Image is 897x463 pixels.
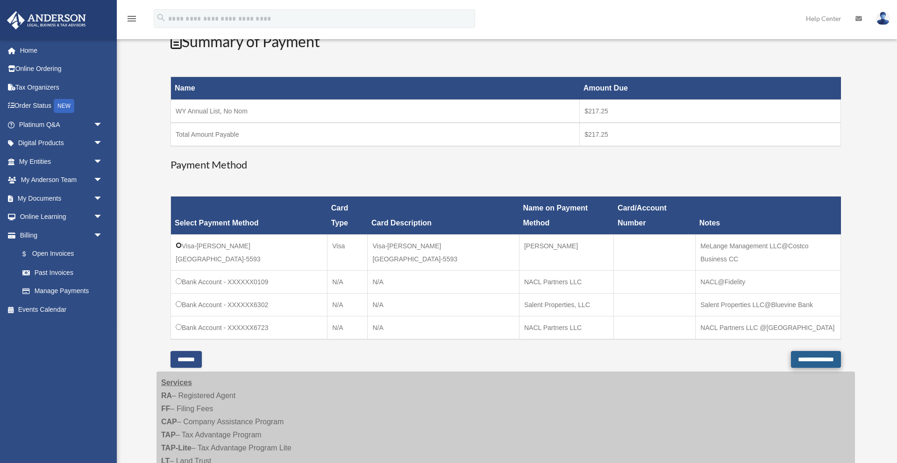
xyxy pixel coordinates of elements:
td: N/A [327,316,368,339]
span: arrow_drop_down [93,226,112,245]
td: $217.25 [580,100,841,123]
a: Home [7,41,117,60]
td: NACL Partners LLC @[GEOGRAPHIC_DATA] [696,316,841,339]
td: Total Amount Payable [171,123,580,146]
span: arrow_drop_down [93,189,112,208]
strong: RA [161,392,172,400]
td: N/A [327,293,368,316]
a: Digital Productsarrow_drop_down [7,134,117,153]
div: NEW [54,99,74,113]
img: Anderson Advisors Platinum Portal [4,11,89,29]
i: search [156,13,166,23]
td: WY Annual List, No Nom [171,100,580,123]
h2: Summary of Payment [171,31,841,52]
td: Bank Account - XXXXXX0109 [171,270,327,293]
td: N/A [327,270,368,293]
a: Online Learningarrow_drop_down [7,208,117,226]
strong: Services [161,379,192,386]
td: N/A [368,270,519,293]
th: Notes [696,196,841,234]
a: My Entitiesarrow_drop_down [7,152,117,171]
th: Select Payment Method [171,196,327,234]
span: $ [28,248,32,260]
a: Order StatusNEW [7,97,117,116]
td: Bank Account - XXXXXX6302 [171,293,327,316]
td: Visa-[PERSON_NAME][GEOGRAPHIC_DATA]-5593 [368,234,519,270]
td: MeLange Management LLC@Costco Business CC [696,234,841,270]
td: Bank Account - XXXXXX6723 [171,316,327,339]
span: arrow_drop_down [93,152,112,171]
td: N/A [368,293,519,316]
a: Platinum Q&Aarrow_drop_down [7,115,117,134]
a: My Anderson Teamarrow_drop_down [7,171,117,189]
a: Events Calendar [7,300,117,319]
a: Past Invoices [13,263,112,282]
span: arrow_drop_down [93,134,112,153]
a: My Documentsarrow_drop_down [7,189,117,208]
th: Card Type [327,196,368,234]
a: Tax Organizers [7,78,117,97]
strong: FF [161,405,171,413]
td: Visa-[PERSON_NAME][GEOGRAPHIC_DATA]-5593 [171,234,327,270]
a: Manage Payments [13,282,112,301]
strong: TAP [161,431,176,439]
span: arrow_drop_down [93,115,112,134]
a: menu [126,16,137,24]
td: $217.25 [580,123,841,146]
strong: CAP [161,418,177,426]
td: NACL Partners LLC [519,316,614,339]
a: $Open Invoices [13,245,107,264]
h3: Payment Method [171,158,841,172]
th: Amount Due [580,77,841,100]
span: arrow_drop_down [93,208,112,227]
strong: TAP-Lite [161,444,192,452]
a: Online Ordering [7,60,117,78]
th: Name on Payment Method [519,196,614,234]
th: Name [171,77,580,100]
td: NACL Partners LLC [519,270,614,293]
a: Billingarrow_drop_down [7,226,112,245]
td: Salent Properties, LLC [519,293,614,316]
th: Card/Account Number [614,196,696,234]
td: NACL@Fidelity [696,270,841,293]
img: User Pic [876,12,890,25]
td: [PERSON_NAME] [519,234,614,270]
td: N/A [368,316,519,339]
td: Visa [327,234,368,270]
th: Card Description [368,196,519,234]
i: menu [126,13,137,24]
span: arrow_drop_down [93,171,112,190]
td: Salent Properties LLC@Bluevine Bank [696,293,841,316]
